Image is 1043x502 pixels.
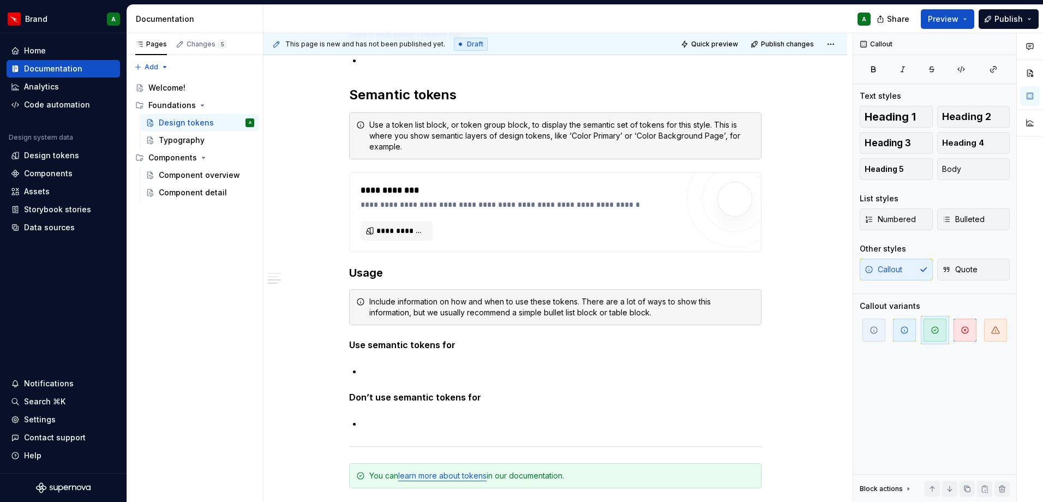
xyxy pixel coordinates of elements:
[678,37,743,52] button: Quick preview
[860,193,898,204] div: List styles
[7,375,120,392] button: Notifications
[942,264,978,275] span: Quote
[865,111,916,122] span: Heading 1
[7,183,120,200] a: Assets
[141,114,259,132] a: Design tokensA
[7,60,120,77] a: Documentation
[249,117,251,128] div: A
[937,106,1010,128] button: Heading 2
[36,482,91,493] svg: Supernova Logo
[111,15,116,23] div: A
[349,86,762,104] h2: Semantic tokens
[860,91,901,101] div: Text styles
[937,259,1010,280] button: Quote
[349,392,481,403] strong: Don’t use semantic tokens for
[135,40,167,49] div: Pages
[141,166,259,184] a: Component overview
[860,106,933,128] button: Heading 1
[24,186,50,197] div: Assets
[2,7,124,31] button: BrandA
[24,168,73,179] div: Components
[159,170,240,181] div: Component overview
[865,164,904,175] span: Heading 5
[398,471,487,480] a: learn more about tokens
[7,393,120,410] button: Search ⌘K
[136,14,259,25] div: Documentation
[159,187,227,198] div: Component detail
[24,450,41,461] div: Help
[887,14,909,25] span: Share
[369,119,754,152] div: Use a token list block, or token group block, to display the semantic set of tokens for this styl...
[7,201,120,218] a: Storybook stories
[24,99,90,110] div: Code automation
[24,81,59,92] div: Analytics
[7,96,120,113] a: Code automation
[369,470,754,481] div: You can in our documentation.
[148,152,197,163] div: Components
[24,378,74,389] div: Notifications
[942,214,985,225] span: Bulleted
[865,138,911,148] span: Heading 3
[24,396,65,407] div: Search ⌘K
[131,79,259,201] div: Page tree
[7,42,120,59] a: Home
[145,63,158,71] span: Add
[131,149,259,166] div: Components
[467,40,483,49] span: Draft
[159,135,205,146] div: Typography
[865,214,916,225] span: Numbered
[937,158,1010,180] button: Body
[860,485,903,493] div: Block actions
[9,133,73,142] div: Design system data
[862,15,866,23] div: A
[7,165,120,182] a: Components
[860,301,920,312] div: Callout variants
[148,82,185,93] div: Welcome!
[937,208,1010,230] button: Bulleted
[860,243,906,254] div: Other styles
[24,222,75,233] div: Data sources
[24,45,46,56] div: Home
[24,63,82,74] div: Documentation
[860,208,933,230] button: Numbered
[937,132,1010,154] button: Heading 4
[921,9,974,29] button: Preview
[928,14,958,25] span: Preview
[187,40,226,49] div: Changes
[285,40,445,49] span: This page is new and has not been published yet.
[691,40,738,49] span: Quick preview
[871,9,916,29] button: Share
[369,296,754,318] div: Include information on how and when to use these tokens. There are a lot of ways to show this inf...
[747,37,819,52] button: Publish changes
[131,79,259,97] a: Welcome!
[8,13,21,26] img: 6b187050-a3ed-48aa-8485-808e17fcee26.png
[860,481,913,497] div: Block actions
[24,150,79,161] div: Design tokens
[25,14,47,25] div: Brand
[7,429,120,446] button: Contact support
[7,147,120,164] a: Design tokens
[141,132,259,149] a: Typography
[860,132,933,154] button: Heading 3
[159,117,214,128] div: Design tokens
[7,219,120,236] a: Data sources
[7,447,120,464] button: Help
[979,9,1039,29] button: Publish
[131,59,172,75] button: Add
[148,100,196,111] div: Foundations
[761,40,814,49] span: Publish changes
[7,78,120,95] a: Analytics
[141,184,259,201] a: Component detail
[24,204,91,215] div: Storybook stories
[942,164,961,175] span: Body
[860,158,933,180] button: Heading 5
[942,138,984,148] span: Heading 4
[349,265,762,280] h3: Usage
[349,339,455,350] strong: Use semantic tokens for
[994,14,1023,25] span: Publish
[7,411,120,428] a: Settings
[218,40,226,49] span: 5
[131,97,259,114] div: Foundations
[942,111,991,122] span: Heading 2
